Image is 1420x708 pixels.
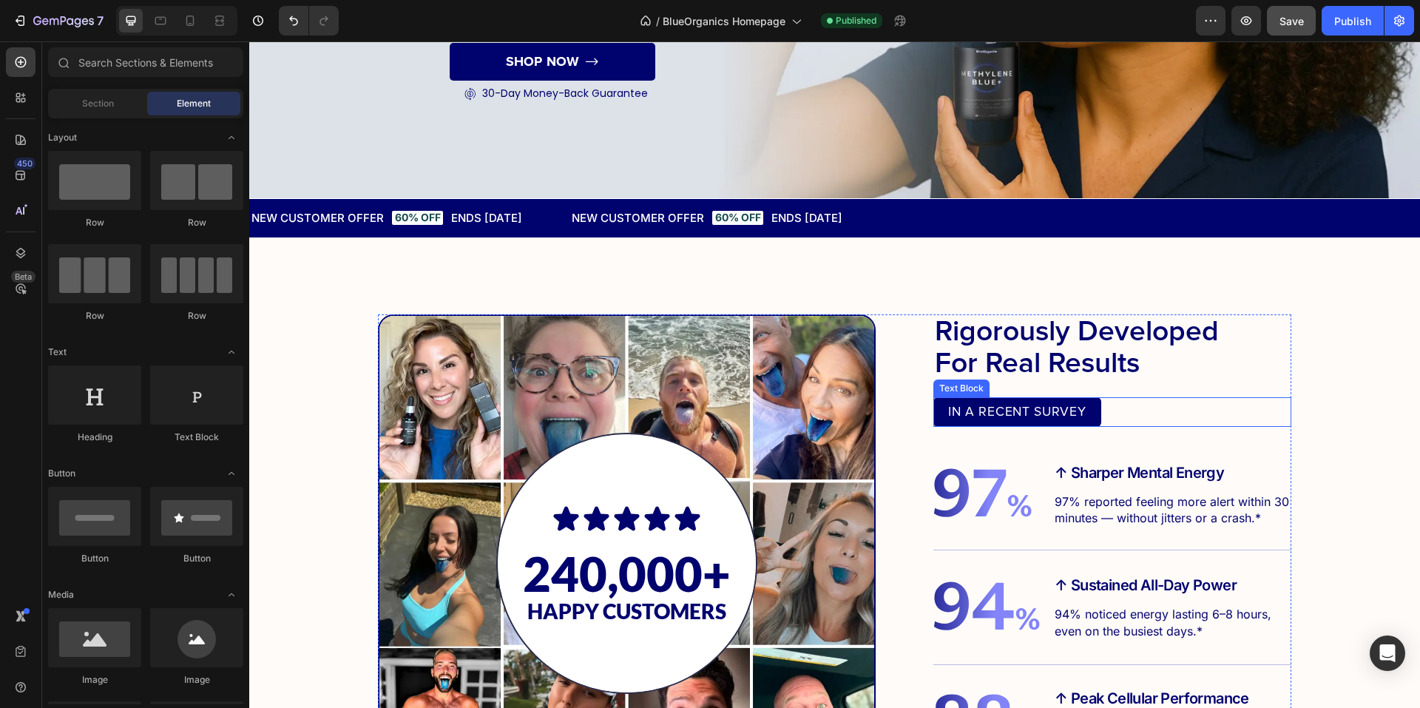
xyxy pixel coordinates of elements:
button: 7 [6,6,110,36]
p: IN A RECENT SURVEY [699,361,837,381]
div: Publish [1334,13,1371,29]
div: Background Image [248,393,507,651]
p: 240,000+ [261,508,494,556]
p: ↑ Sustained All-Day Power [805,530,1041,557]
img: gempages_580429654658122665-a6fa0303-386d-4269-ba41-735b63fc5d80.svg [684,427,782,476]
span: Button [48,467,75,480]
span: Section [82,97,114,110]
span: BlueOrganics Homepage [663,13,785,29]
div: Text Block [150,431,243,444]
div: Open Intercom Messenger [1370,635,1405,671]
span: Toggle open [220,126,243,149]
div: 450 [14,158,35,169]
p: 60% OFF [466,170,512,183]
span: Media [48,588,74,601]
span: Published [836,14,876,27]
input: Search Sections & Elements [48,47,243,77]
img: gempages_580429654658122665-18cd2366-f7f4-4de3-86df-274dc8c52dd0.svg [684,653,790,702]
span: Toggle open [220,583,243,607]
div: Heading [48,431,141,444]
h2: Rigorously Developed For Real Results [684,273,1000,340]
button: Publish [1322,6,1384,36]
iframe: Design area [249,41,1420,708]
p: 97% reported feeling more alert within 30 minutes — without jitters or a crash.* [805,452,1041,485]
span: Element [177,97,211,110]
p: ↑ Sharper Mental Energy [805,418,1041,445]
p: NEW CUSTOMER OFFER [322,170,455,183]
span: Toggle open [220,462,243,485]
p: 94% noticed energy lasting 6–8 hours, even on the busiest days.* [805,564,1041,598]
div: Row [150,216,243,229]
div: Image [48,673,141,687]
span: Text [48,345,67,359]
p: ↑ Peak Cellular Performance [805,644,1041,670]
div: Beta [11,271,35,283]
button: Save [1267,6,1316,36]
div: Row [150,309,243,323]
span: / [656,13,660,29]
div: Row [48,309,141,323]
p: 7 [97,12,104,30]
div: Row [48,216,141,229]
span: Save [1279,15,1304,27]
div: Text Block [687,340,737,354]
img: gempages_580429654658122665-5e6bec49-a2d0-4915-83d0-14b73c9a7cdd.svg [684,540,791,589]
div: Image [150,673,243,687]
p: ENDS [DATE] [522,170,593,183]
div: Undo/Redo [279,6,339,36]
p: happy customers [261,559,494,580]
div: Button [150,552,243,565]
span: Layout [48,131,77,144]
div: Button [48,552,141,565]
span: Toggle open [220,340,243,364]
